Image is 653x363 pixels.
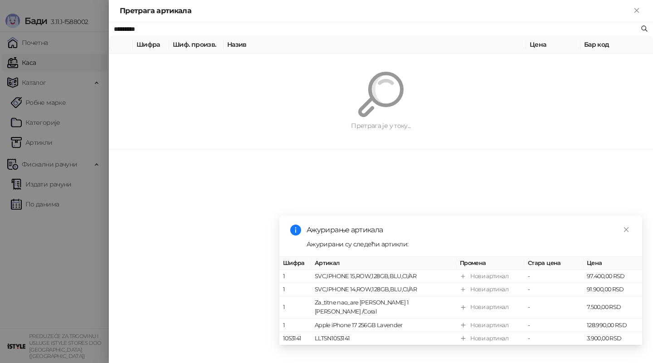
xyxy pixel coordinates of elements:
td: 7.500,00 RSD [583,297,642,319]
a: Close [621,225,631,235]
div: Нови артикал [470,272,508,281]
div: Ажурирани су следећи артикли: [307,239,631,249]
th: Артикал [311,257,456,270]
td: SVC,IPHONE 15,ROW,128GB,BLU,CI/AR [311,270,456,283]
div: Нови артикал [470,285,508,294]
td: 1 [279,319,311,332]
td: 128.990,00 RSD [583,319,642,332]
td: - [524,297,583,319]
td: 1 [279,297,311,319]
td: - [524,270,583,283]
th: Бар код [580,36,653,54]
span: close [623,226,629,233]
td: 3.900,00 RSD [583,332,642,345]
th: Стара цена [524,257,583,270]
td: - [524,319,583,332]
td: SVC,IPHONE 14,ROW,128GB,BLU,CI/AR [311,283,456,296]
td: 1 [279,283,311,296]
td: 97.400,00 RSD [583,270,642,283]
td: - [524,283,583,296]
td: 1 [279,270,311,283]
th: Назив [224,36,526,54]
th: Шифра [279,257,311,270]
th: Цена [526,36,580,54]
span: info-circle [290,225,301,235]
div: Нови артикал [470,303,508,312]
td: LLTSN1053141 [311,332,456,345]
td: Za_titne nao_are [PERSON_NAME] 1 [PERSON_NAME] /Coral [311,297,456,319]
th: Промена [456,257,524,270]
button: Close [631,5,642,16]
div: Претрага је у току... [131,121,631,131]
th: Цена [583,257,642,270]
div: Нови артикал [470,321,508,330]
th: Шифра [133,36,169,54]
td: - [524,332,583,345]
td: 1053141 [279,332,311,345]
td: 91.900,00 RSD [583,283,642,296]
div: Претрага артикала [120,5,631,16]
div: Ажурирање артикала [307,225,631,235]
th: Шиф. произв. [169,36,224,54]
td: Apple iPhone 17 256GB Lavender [311,319,456,332]
div: Нови артикал [470,334,508,343]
